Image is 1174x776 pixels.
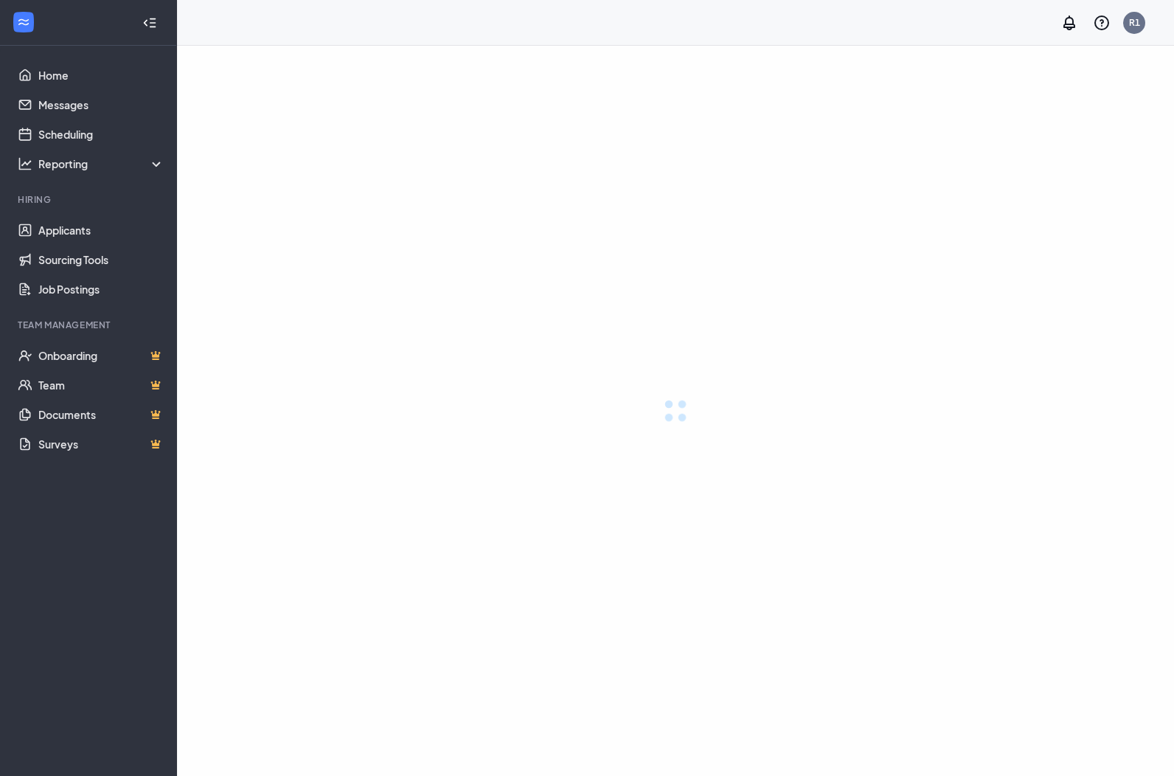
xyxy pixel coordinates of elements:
[38,90,164,119] a: Messages
[38,400,164,429] a: DocumentsCrown
[38,341,164,370] a: OnboardingCrown
[1129,16,1140,29] div: R1
[38,156,165,171] div: Reporting
[1093,14,1111,32] svg: QuestionInfo
[142,15,157,30] svg: Collapse
[38,60,164,90] a: Home
[38,119,164,149] a: Scheduling
[18,319,161,331] div: Team Management
[16,15,31,30] svg: WorkstreamLogo
[38,215,164,245] a: Applicants
[1060,14,1078,32] svg: Notifications
[38,245,164,274] a: Sourcing Tools
[38,370,164,400] a: TeamCrown
[18,193,161,206] div: Hiring
[18,156,32,171] svg: Analysis
[38,429,164,459] a: SurveysCrown
[38,274,164,304] a: Job Postings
